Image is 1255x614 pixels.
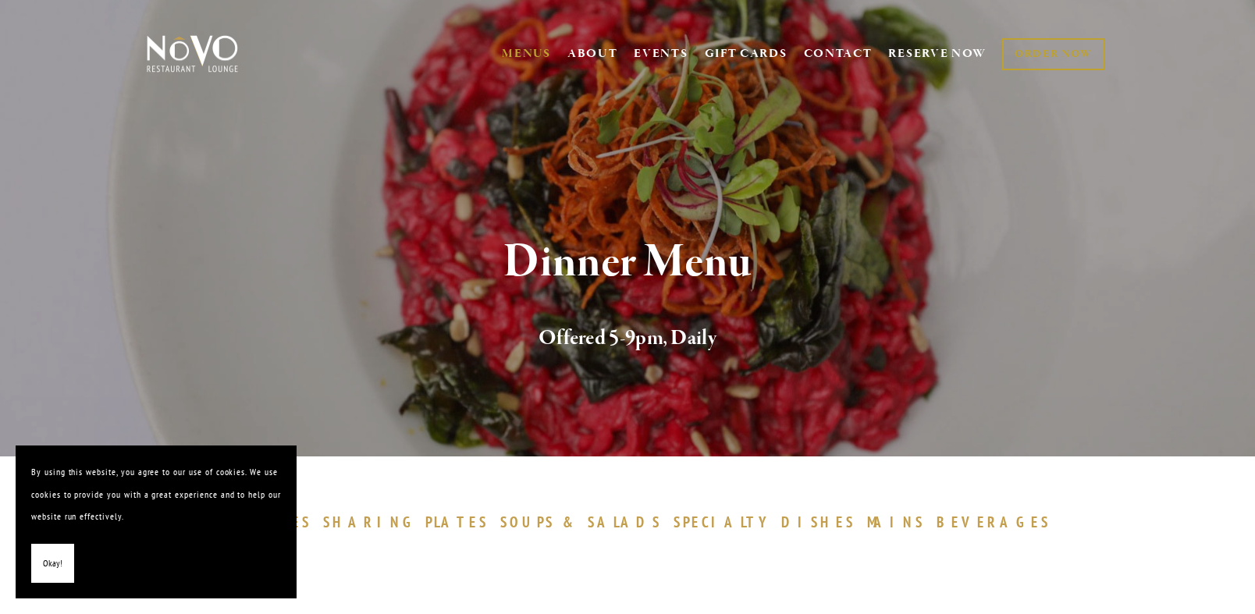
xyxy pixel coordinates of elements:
span: MAINS [867,513,926,531]
h1: Dinner Menu [172,237,1083,288]
span: DISHES [781,513,855,531]
span: SPECIALTY [674,513,773,531]
span: SALADS [588,513,663,531]
a: GIFT CARDS [705,39,787,69]
a: MAINS [867,513,933,531]
a: EVENTS [634,46,688,62]
a: ORDER NOW [1002,38,1104,70]
span: BEVERAGES [937,513,1051,531]
span: Okay! [43,552,62,575]
span: SOUPS [500,513,555,531]
a: RESERVE NOW [888,39,987,69]
a: SPECIALTYDISHES [674,513,862,531]
a: SHARINGPLATES [323,513,496,531]
button: Okay! [31,544,74,584]
span: BITES [251,513,311,531]
a: ABOUT [567,46,618,62]
a: CONTACT [804,39,873,69]
img: Novo Restaurant &amp; Lounge [144,34,241,73]
span: SHARING [323,513,418,531]
a: BEVERAGES [937,513,1058,531]
a: SOUPS&SALADS [500,513,670,531]
span: & [563,513,580,531]
h2: Offered 5-9pm, Daily [172,322,1083,355]
p: By using this website, you agree to our use of cookies. We use cookies to provide you with a grea... [31,461,281,528]
span: PLATES [425,513,489,531]
a: MENUS [502,46,551,62]
section: Cookie banner [16,445,297,598]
